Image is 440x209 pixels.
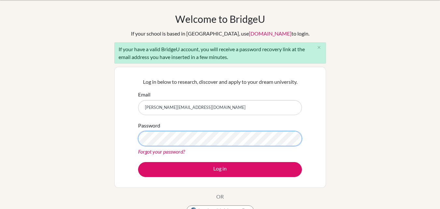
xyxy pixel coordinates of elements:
button: Log in [138,162,302,177]
label: Password [138,122,160,129]
div: If your have a valid BridgeU account, you will receive a password recovery link at the email addr... [114,42,326,64]
a: Forgot your password? [138,148,185,155]
a: [DOMAIN_NAME] [249,30,291,37]
button: Close [313,43,326,52]
h1: Welcome to BridgeU [175,13,265,25]
p: Log in below to research, discover and apply to your dream university. [138,78,302,86]
i: close [317,45,321,50]
label: Email [138,91,150,98]
p: OR [216,193,224,201]
div: If your school is based in [GEOGRAPHIC_DATA], use to login. [131,30,309,37]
